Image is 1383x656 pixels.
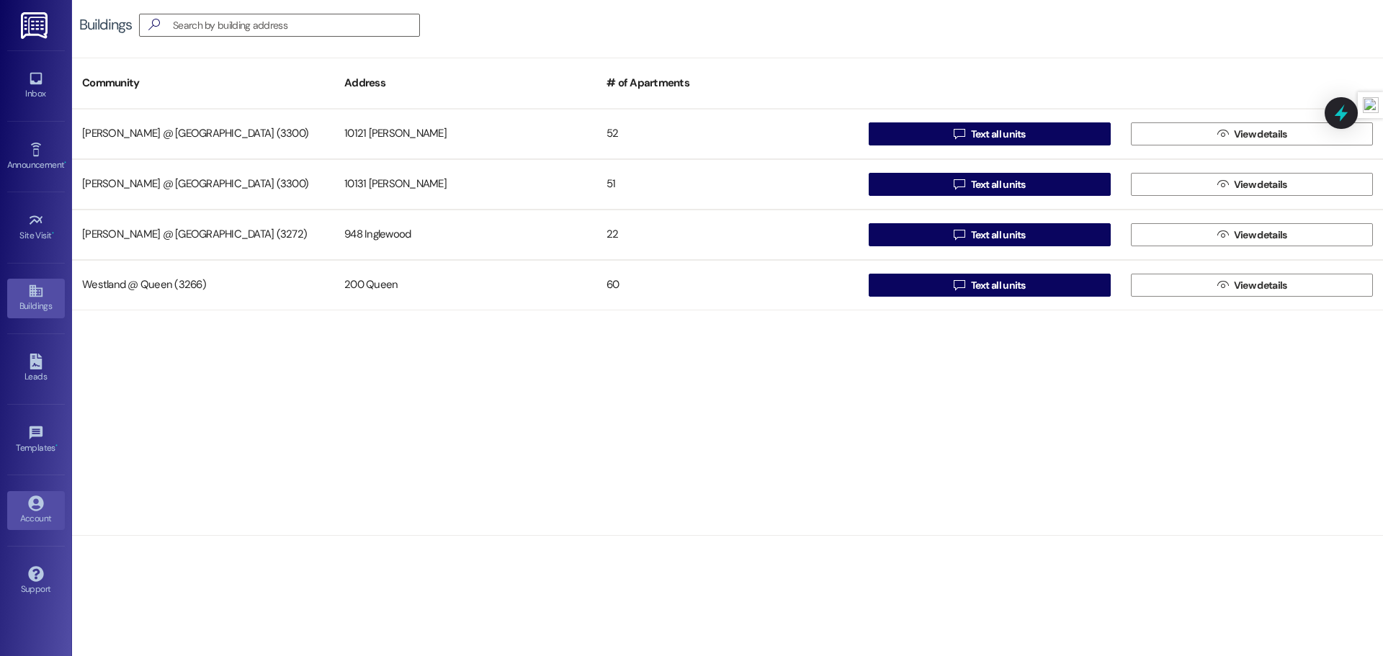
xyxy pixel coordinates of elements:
button: Text all units [869,122,1111,145]
button: Text all units [869,223,1111,246]
span: View details [1234,228,1287,243]
button: View details [1131,122,1373,145]
div: 200 Queen [334,271,596,300]
i:  [1217,279,1228,291]
i:  [143,17,166,32]
a: Inbox [7,66,65,105]
span: • [64,158,66,168]
div: [PERSON_NAME] @ [GEOGRAPHIC_DATA] (3272) [72,220,334,249]
div: Address [334,66,596,101]
span: • [52,228,54,238]
div: Community [72,66,334,101]
i:  [954,179,964,190]
a: Leads [7,349,65,388]
span: Text all units [971,177,1026,192]
i:  [1217,128,1228,140]
span: View details [1234,177,1287,192]
span: • [55,441,58,451]
div: Westland @ Queen (3266) [72,271,334,300]
div: 51 [596,170,859,199]
a: Templates • [7,421,65,459]
div: 10121 [PERSON_NAME] [334,120,596,148]
button: View details [1131,173,1373,196]
span: View details [1234,278,1287,293]
div: 60 [596,271,859,300]
button: Text all units [869,274,1111,297]
div: 22 [596,220,859,249]
span: Text all units [971,278,1026,293]
span: View details [1234,127,1287,142]
span: Text all units [971,228,1026,243]
a: Support [7,562,65,601]
i:  [954,128,964,140]
i:  [1217,229,1228,241]
button: View details [1131,274,1373,297]
div: # of Apartments [596,66,859,101]
div: 10131 [PERSON_NAME] [334,170,596,199]
div: 52 [596,120,859,148]
img: ResiDesk Logo [21,12,50,39]
a: Site Visit • [7,208,65,247]
a: Account [7,491,65,530]
div: 948 Inglewood [334,220,596,249]
div: [PERSON_NAME] @ [GEOGRAPHIC_DATA] (3300) [72,120,334,148]
span: Text all units [971,127,1026,142]
i:  [954,279,964,291]
button: Text all units [869,173,1111,196]
div: Buildings [79,17,132,32]
i:  [954,229,964,241]
button: View details [1131,223,1373,246]
i:  [1217,179,1228,190]
input: Search by building address [173,15,419,35]
a: Buildings [7,279,65,318]
div: [PERSON_NAME] @ [GEOGRAPHIC_DATA] (3300) [72,170,334,199]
